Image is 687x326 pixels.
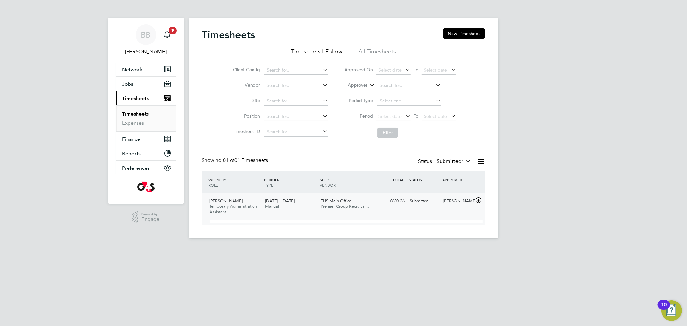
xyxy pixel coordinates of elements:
button: Timesheets [116,91,176,105]
a: Timesheets [122,111,149,117]
span: Beverley Brewins [116,48,176,55]
span: VENDOR [320,182,336,187]
a: Expenses [122,120,144,126]
button: Jobs [116,77,176,91]
a: Powered byEngage [132,211,159,224]
span: 1 [462,158,465,165]
span: Select date [424,113,447,119]
span: Select date [424,67,447,73]
span: To [412,65,420,74]
span: BB [141,31,151,39]
a: Go to home page [116,182,176,192]
span: Select date [378,113,402,119]
div: WORKER [207,174,263,191]
span: To [412,112,420,120]
span: TOTAL [393,177,404,182]
div: Status [418,157,472,166]
label: Submitted [437,158,471,165]
a: BB[PERSON_NAME] [116,24,176,55]
span: TYPE [264,182,273,187]
input: Search for... [377,81,441,90]
label: Site [231,98,260,103]
label: Timesheet ID [231,129,260,134]
label: Period Type [344,98,373,103]
button: Filter [377,128,398,138]
button: Preferences [116,161,176,175]
span: / [278,177,279,182]
div: Timesheets [116,105,176,131]
span: [PERSON_NAME] [210,198,243,204]
span: Preferences [122,165,150,171]
label: Approved On [344,67,373,72]
label: Client Config [231,67,260,72]
label: Position [231,113,260,119]
label: Period [344,113,373,119]
input: Search for... [264,128,328,137]
label: Approver [339,82,367,89]
span: / [225,177,226,182]
input: Search for... [264,97,328,106]
div: APPROVER [441,174,474,186]
span: THS Main Office [321,198,351,204]
div: SITE [318,174,374,191]
div: 10 [661,305,667,313]
span: Finance [122,136,140,142]
span: Premier Group Recruitm… [321,204,369,209]
div: Submitted [407,196,441,206]
button: Reports [116,146,176,160]
div: Showing [202,157,270,164]
button: New Timesheet [443,28,485,39]
div: £680.26 [374,196,407,206]
nav: Main navigation [108,18,184,204]
span: ROLE [209,182,218,187]
input: Select one [377,97,441,106]
label: Vendor [231,82,260,88]
button: Finance [116,132,176,146]
input: Search for... [264,112,328,121]
img: g4s-logo-retina.png [137,182,155,192]
span: 9 [169,27,177,34]
span: Jobs [122,81,134,87]
h2: Timesheets [202,28,255,41]
span: Powered by [141,211,159,217]
span: Timesheets [122,95,149,101]
div: PERIOD [262,174,318,191]
span: Temporary Administration Assistant [210,204,257,215]
div: [PERSON_NAME] [441,196,474,206]
span: Engage [141,217,159,222]
input: Search for... [264,81,328,90]
button: Network [116,62,176,76]
button: Open Resource Center, 10 new notifications [661,300,682,321]
span: Manual [265,204,279,209]
div: STATUS [407,174,441,186]
span: Reports [122,150,141,157]
span: [DATE] - [DATE] [265,198,295,204]
span: / [328,177,329,182]
input: Search for... [264,66,328,75]
li: Timesheets I Follow [291,48,342,59]
span: Select date [378,67,402,73]
li: All Timesheets [358,48,396,59]
span: Network [122,66,143,72]
a: 9 [161,24,174,45]
span: 01 of [223,157,235,164]
span: 01 Timesheets [223,157,268,164]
